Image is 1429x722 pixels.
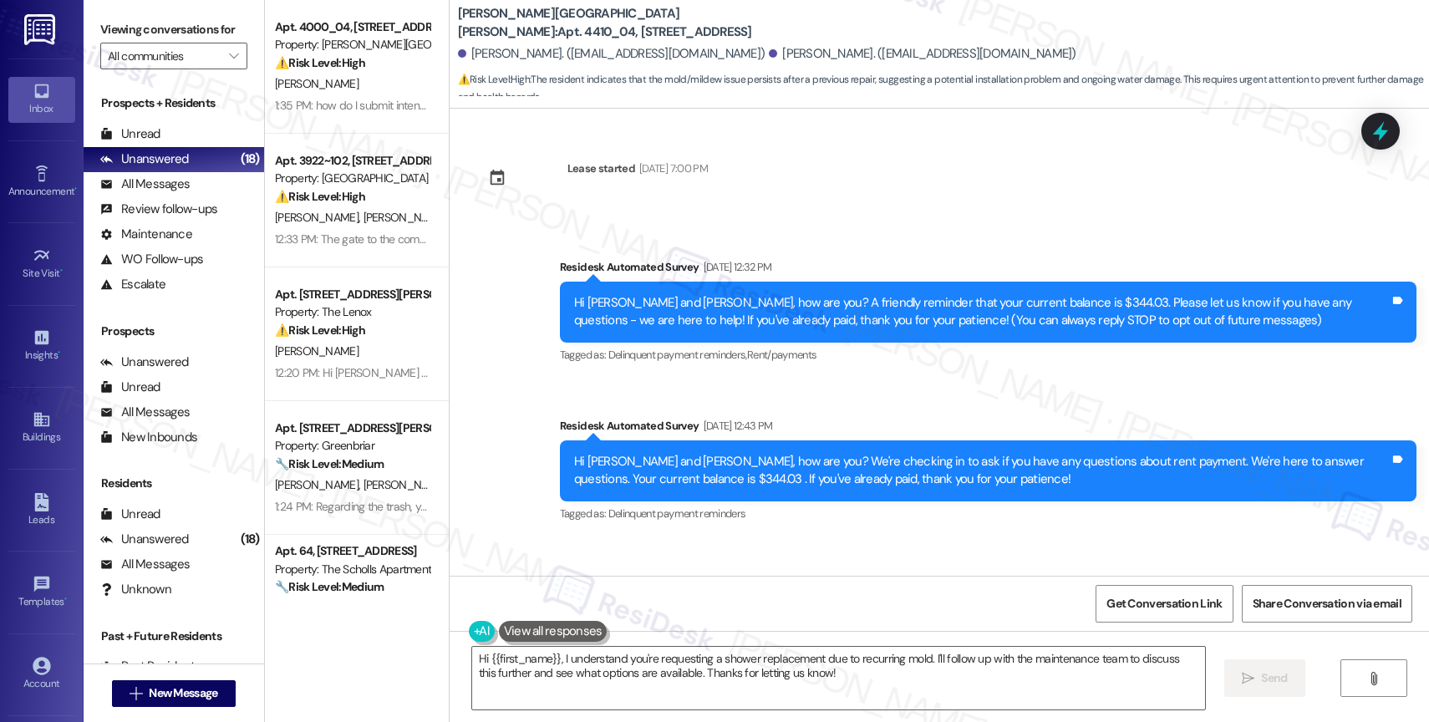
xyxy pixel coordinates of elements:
div: 1:24 PM: Regarding the trash, yes, it was finally removed late last night. Regarding the washer i... [275,499,1060,514]
div: 12:20 PM: Hi [PERSON_NAME] wanted to check back in on this [275,365,576,380]
div: Apt. [STREET_ADDRESS][PERSON_NAME] [275,419,430,437]
span: Rent/payments [747,348,817,362]
div: Lease started [567,160,636,177]
div: All Messages [100,556,190,573]
a: Leads [8,488,75,533]
i:  [130,687,142,700]
span: Send [1261,669,1287,687]
div: Unread [100,379,160,396]
div: Unknown [100,581,171,598]
div: Unanswered [100,531,189,548]
span: [PERSON_NAME] [275,477,364,492]
div: Unread [100,506,160,523]
div: Review follow-ups [100,201,217,218]
div: (18) [236,526,264,552]
div: All Messages [100,404,190,421]
input: All communities [108,43,221,69]
strong: 🔧 Risk Level: Medium [275,456,384,471]
textarea: Hi {{first_name}}, I understand you're requesting a shower replacement due to recurring mold. I'l... [472,647,1205,709]
div: [PERSON_NAME]. ([EMAIL_ADDRESS][DOMAIN_NAME]) [769,45,1076,63]
span: • [64,593,67,605]
span: [PERSON_NAME] [275,210,364,225]
div: Property: [PERSON_NAME][GEOGRAPHIC_DATA][PERSON_NAME] [275,36,430,53]
button: Share Conversation via email [1242,585,1412,623]
img: ResiDesk Logo [24,14,58,45]
span: New Message [149,684,217,702]
div: [DATE] 12:32 PM [699,258,772,276]
span: : The resident indicates that the mold/mildew issue persists after a previous repair, suggesting ... [458,71,1429,107]
div: Apt. [STREET_ADDRESS][PERSON_NAME] [275,286,430,303]
strong: ⚠️ Risk Level: High [275,323,365,338]
div: Prospects [84,323,264,340]
span: Get Conversation Link [1106,595,1222,613]
div: Residesk Automated Survey [560,258,1416,282]
a: Templates • [8,570,75,615]
label: Viewing conversations for [100,17,247,43]
a: Account [8,652,75,697]
div: Apt. 3922~102, [STREET_ADDRESS] [275,152,430,170]
span: Delinquent payment reminders , [608,348,747,362]
div: Unanswered [100,150,189,168]
div: All Messages [100,175,190,193]
div: Residesk Automated Survey [560,417,1416,440]
button: New Message [112,680,236,707]
div: Unanswered [100,353,189,371]
span: • [58,347,60,358]
span: Share Conversation via email [1253,595,1401,613]
div: Past + Future Residents [84,628,264,645]
div: Property: Greenbriar [275,437,430,455]
span: [PERSON_NAME] [363,210,446,225]
span: • [74,183,77,195]
span: Delinquent payment reminders [608,506,746,521]
i:  [1242,672,1254,685]
strong: ⚠️ Risk Level: High [275,55,365,70]
a: Buildings [8,405,75,450]
div: 12:33 PM: The gate to the complex hasn't worked half the time homeless been coming in n out they ... [275,231,843,247]
div: Prospects + Residents [84,94,264,112]
strong: 🔧 Risk Level: Medium [275,579,384,594]
div: Past Residents [100,658,201,675]
i:  [1367,672,1380,685]
div: Tagged as: [560,501,1416,526]
div: Tagged as: [560,343,1416,367]
div: [DATE] 7:00 PM [635,160,708,177]
div: Apt. 4000_04, [STREET_ADDRESS] [275,18,430,36]
span: D. Mareham [275,601,334,616]
div: Hi [PERSON_NAME] and [PERSON_NAME], how are you? We're checking in to ask if you have any questio... [574,453,1390,489]
div: 1:35 PM: how do I submit intent to move out [275,98,484,113]
div: WO Follow-ups [100,251,203,268]
div: Property: [GEOGRAPHIC_DATA] [275,170,430,187]
span: [PERSON_NAME] [363,477,446,492]
strong: ⚠️ Risk Level: High [458,73,530,86]
div: Property: The Lenox [275,303,430,321]
a: Inbox [8,77,75,122]
div: Maintenance [100,226,192,243]
div: Apt. 64, [STREET_ADDRESS] [275,542,430,560]
a: Insights • [8,323,75,369]
i:  [229,49,238,63]
button: Send [1224,659,1305,697]
div: [PERSON_NAME]. ([EMAIL_ADDRESS][DOMAIN_NAME]) [458,45,765,63]
div: Hi [PERSON_NAME] and [PERSON_NAME], how are you? A friendly reminder that your current balance is... [574,294,1390,330]
div: (18) [236,146,264,172]
div: Property: The Scholls Apartments [275,561,430,578]
div: Unread [100,125,160,143]
strong: ⚠️ Risk Level: High [275,189,365,204]
a: Site Visit • [8,242,75,287]
div: New Inbounds [100,429,197,446]
div: Escalate [100,276,165,293]
div: Residents [84,475,264,492]
b: [PERSON_NAME][GEOGRAPHIC_DATA][PERSON_NAME]: Apt. 4410_04, [STREET_ADDRESS] [458,5,792,41]
span: • [60,265,63,277]
span: [PERSON_NAME] [275,343,359,358]
span: [PERSON_NAME] [275,76,359,91]
div: [DATE] 12:43 PM [699,417,773,435]
button: Get Conversation Link [1096,585,1233,623]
